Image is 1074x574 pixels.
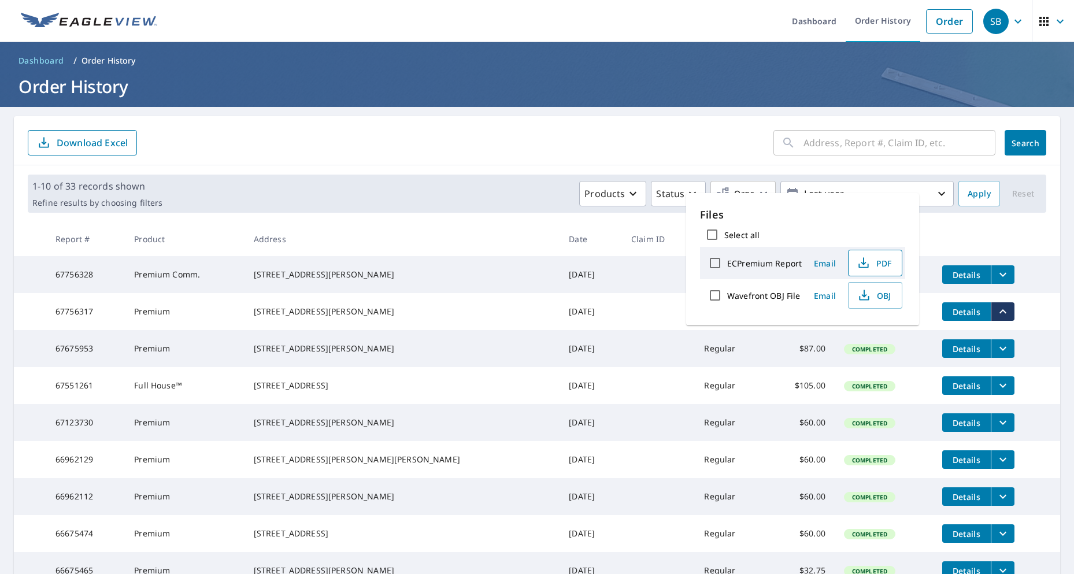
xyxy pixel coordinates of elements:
[845,493,894,501] span: Completed
[560,293,622,330] td: [DATE]
[942,302,991,321] button: detailsBtn-67756317
[254,528,551,539] div: [STREET_ADDRESS]
[724,229,760,240] label: Select all
[949,528,984,539] span: Details
[958,181,1000,206] button: Apply
[560,404,622,441] td: [DATE]
[18,55,64,66] span: Dashboard
[32,198,162,208] p: Refine results by choosing filters
[942,413,991,432] button: detailsBtn-67123730
[21,13,157,30] img: EV Logo
[845,530,894,538] span: Completed
[695,330,765,367] td: Regular
[125,404,244,441] td: Premium
[560,367,622,404] td: [DATE]
[949,417,984,428] span: Details
[716,187,754,201] span: Orgs
[695,367,765,404] td: Regular
[125,478,244,515] td: Premium
[845,419,894,427] span: Completed
[848,250,902,276] button: PDF
[926,9,973,34] a: Order
[1005,130,1046,155] button: Search
[125,441,244,478] td: Premium
[991,265,1014,284] button: filesDropdownBtn-67756328
[780,181,954,206] button: Last year
[560,330,622,367] td: [DATE]
[254,306,551,317] div: [STREET_ADDRESS][PERSON_NAME]
[991,524,1014,543] button: filesDropdownBtn-66675474
[949,343,984,354] span: Details
[700,207,905,223] p: Files
[991,450,1014,469] button: filesDropdownBtn-66962129
[46,256,125,293] td: 67756328
[942,487,991,506] button: detailsBtn-66962112
[727,290,800,301] label: Wavefront OBJ File
[695,404,765,441] td: Regular
[46,478,125,515] td: 66962112
[560,222,622,256] th: Date
[245,222,560,256] th: Address
[949,491,984,502] span: Details
[584,187,625,201] p: Products
[82,55,136,66] p: Order History
[46,441,125,478] td: 66962129
[848,282,902,309] button: OBJ
[14,75,1060,98] h1: Order History
[968,187,991,201] span: Apply
[254,454,551,465] div: [STREET_ADDRESS][PERSON_NAME][PERSON_NAME]
[803,127,995,159] input: Address, Report #, Claim ID, etc.
[125,367,244,404] td: Full House™
[845,456,894,464] span: Completed
[695,515,765,552] td: Regular
[651,181,706,206] button: Status
[991,487,1014,506] button: filesDropdownBtn-66962112
[46,404,125,441] td: 67123730
[949,380,984,391] span: Details
[991,339,1014,358] button: filesDropdownBtn-67675953
[46,367,125,404] td: 67551261
[856,288,892,302] span: OBJ
[806,287,843,305] button: Email
[622,222,695,256] th: Claim ID
[125,293,244,330] td: Premium
[991,376,1014,395] button: filesDropdownBtn-67551261
[766,441,835,478] td: $60.00
[949,454,984,465] span: Details
[766,515,835,552] td: $60.00
[560,256,622,293] td: [DATE]
[57,136,128,149] p: Download Excel
[991,302,1014,321] button: filesDropdownBtn-67756317
[46,330,125,367] td: 67675953
[254,343,551,354] div: [STREET_ADDRESS][PERSON_NAME]
[73,54,77,68] li: /
[560,515,622,552] td: [DATE]
[125,256,244,293] td: Premium Comm.
[845,345,894,353] span: Completed
[766,330,835,367] td: $87.00
[856,256,892,270] span: PDF
[125,222,244,256] th: Product
[1014,138,1037,149] span: Search
[942,339,991,358] button: detailsBtn-67675953
[949,306,984,317] span: Details
[46,293,125,330] td: 67756317
[766,478,835,515] td: $60.00
[695,478,765,515] td: Regular
[942,450,991,469] button: detailsBtn-66962129
[710,181,776,206] button: Orgs
[254,269,551,280] div: [STREET_ADDRESS][PERSON_NAME]
[806,254,843,272] button: Email
[32,179,162,193] p: 1-10 of 33 records shown
[727,258,802,269] label: ECPremium Report
[766,404,835,441] td: $60.00
[942,376,991,395] button: detailsBtn-67551261
[656,187,684,201] p: Status
[579,181,646,206] button: Products
[983,9,1009,34] div: SB
[811,290,839,301] span: Email
[14,51,1060,70] nav: breadcrumb
[811,258,839,269] span: Email
[949,269,984,280] span: Details
[14,51,69,70] a: Dashboard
